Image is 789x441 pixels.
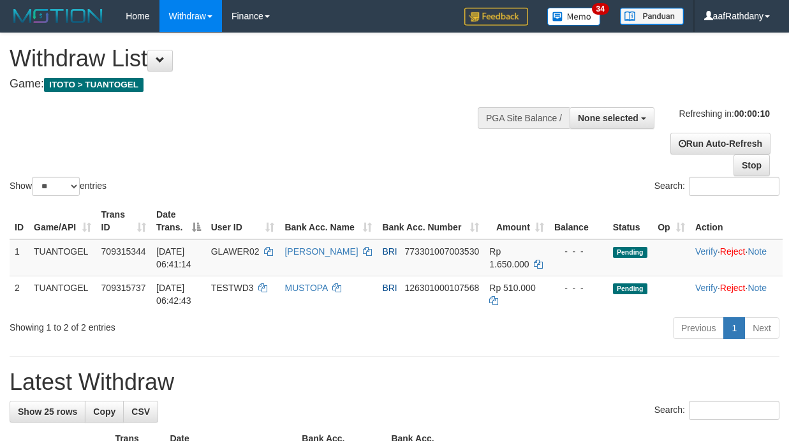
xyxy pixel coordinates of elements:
a: Stop [734,154,770,176]
th: Bank Acc. Name: activate to sort column ascending [279,203,377,239]
a: Reject [720,246,746,257]
td: · · [690,239,783,276]
td: · · [690,276,783,312]
span: None selected [578,113,638,123]
a: Reject [720,283,746,293]
span: 709315344 [101,246,146,257]
span: Rp 510.000 [489,283,535,293]
th: Date Trans.: activate to sort column descending [151,203,206,239]
span: GLAWER02 [211,246,260,257]
a: Previous [673,317,724,339]
span: 709315737 [101,283,146,293]
th: User ID: activate to sort column ascending [206,203,280,239]
button: None selected [570,107,654,129]
span: ITOTO > TUANTOGEL [44,78,144,92]
span: [DATE] 06:42:43 [156,283,191,306]
td: 1 [10,239,29,276]
a: Copy [85,401,124,422]
span: Copy 773301007003530 to clipboard [404,246,479,257]
input: Search: [689,401,779,420]
a: 1 [723,317,745,339]
div: PGA Site Balance / [478,107,570,129]
label: Show entries [10,177,107,196]
h4: Game: [10,78,513,91]
strong: 00:00:10 [734,108,770,119]
img: Feedback.jpg [464,8,528,26]
th: Op: activate to sort column ascending [653,203,690,239]
input: Search: [689,177,779,196]
td: TUANTOGEL [29,239,96,276]
img: Button%20Memo.svg [547,8,601,26]
h1: Latest Withdraw [10,370,779,395]
a: [PERSON_NAME] [284,246,358,257]
th: ID [10,203,29,239]
a: Run Auto-Refresh [670,133,771,154]
a: Next [744,317,779,339]
span: [DATE] 06:41:14 [156,246,191,269]
a: Verify [695,283,718,293]
th: Action [690,203,783,239]
th: Amount: activate to sort column ascending [484,203,549,239]
span: Copy 126301000107568 to clipboard [404,283,479,293]
span: 34 [592,3,609,15]
span: Pending [613,247,647,258]
div: - - - [554,281,603,294]
th: Balance [549,203,608,239]
td: 2 [10,276,29,312]
th: Status [608,203,653,239]
a: Verify [695,246,718,257]
th: Trans ID: activate to sort column ascending [96,203,152,239]
img: panduan.png [620,8,684,25]
span: Pending [613,283,647,294]
label: Search: [654,177,779,196]
a: Note [748,283,767,293]
th: Bank Acc. Number: activate to sort column ascending [377,203,484,239]
div: Showing 1 to 2 of 2 entries [10,316,319,334]
img: MOTION_logo.png [10,6,107,26]
span: CSV [131,407,150,417]
span: BRI [382,283,397,293]
span: TESTWD3 [211,283,254,293]
label: Search: [654,401,779,420]
span: Show 25 rows [18,407,77,417]
th: Game/API: activate to sort column ascending [29,203,96,239]
div: - - - [554,245,603,258]
span: BRI [382,246,397,257]
span: Rp 1.650.000 [489,246,529,269]
td: TUANTOGEL [29,276,96,312]
h1: Withdraw List [10,46,513,71]
a: Note [748,246,767,257]
a: Show 25 rows [10,401,85,422]
span: Copy [93,407,115,417]
select: Showentries [32,177,80,196]
a: MUSTOPA [284,283,327,293]
a: CSV [123,401,158,422]
span: Refreshing in: [679,108,770,119]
